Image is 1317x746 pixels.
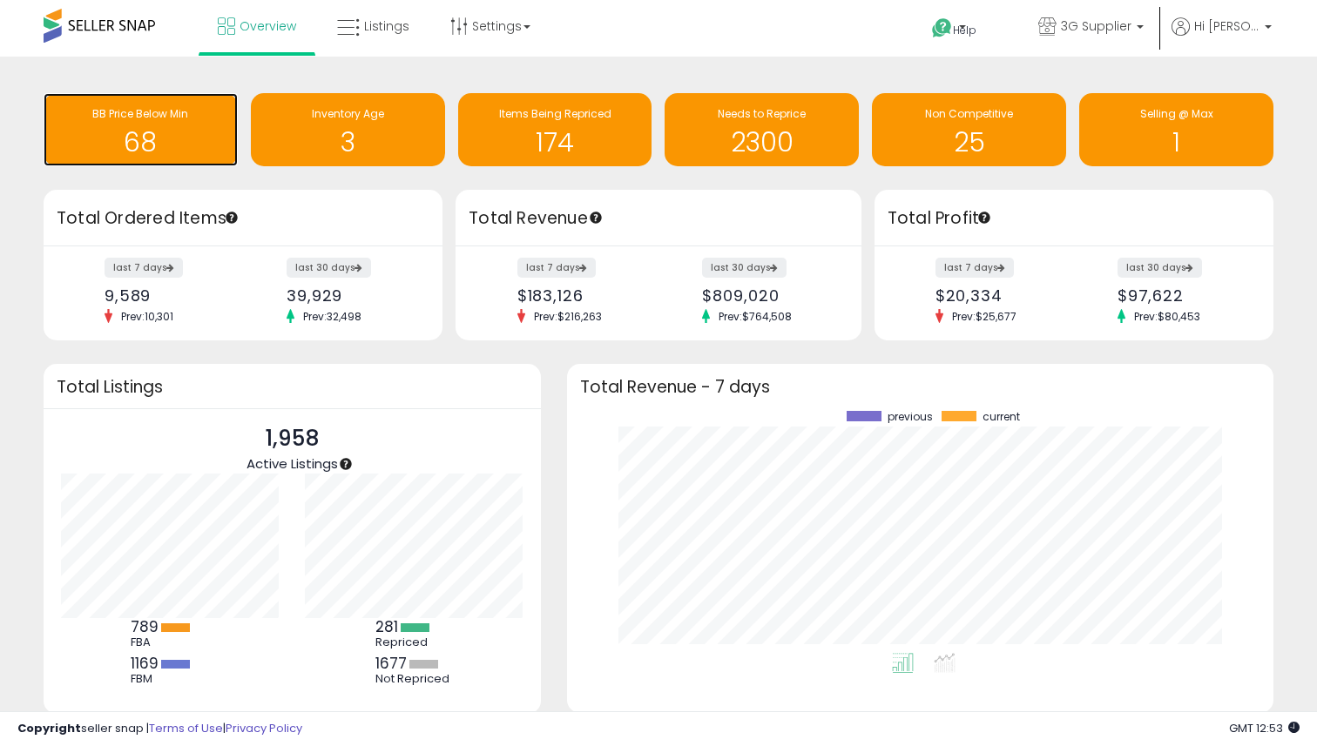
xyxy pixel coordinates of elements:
[1229,720,1300,736] span: 2025-08-17 12:53 GMT
[888,411,933,423] span: previous
[17,721,302,737] div: seller snap | |
[525,309,611,324] span: Prev: $216,263
[251,93,445,166] a: Inventory Age 3
[953,23,976,37] span: Help
[375,635,454,649] div: Repriced
[105,258,183,278] label: last 7 days
[702,286,830,305] div: $809,020
[364,17,409,35] span: Listings
[247,422,338,455] p: 1,958
[131,653,159,674] b: 1169
[1061,17,1131,35] span: 3G Supplier
[888,206,1260,231] h3: Total Profit
[1118,286,1243,305] div: $97,622
[467,128,644,157] h1: 174
[881,128,1057,157] h1: 25
[226,720,302,736] a: Privacy Policy
[149,720,223,736] a: Terms of Use
[580,380,1260,393] h3: Total Revenue - 7 days
[1172,17,1272,57] a: Hi [PERSON_NAME]
[1140,106,1213,121] span: Selling @ Max
[260,128,436,157] h1: 3
[287,258,371,278] label: last 30 days
[375,616,398,637] b: 281
[469,206,848,231] h3: Total Revenue
[57,206,429,231] h3: Total Ordered Items
[224,210,240,225] div: Tooltip anchor
[375,672,454,686] div: Not Repriced
[935,286,1061,305] div: $20,334
[131,672,209,686] div: FBM
[57,380,528,393] h3: Total Listings
[131,616,159,637] b: 789
[872,93,1066,166] a: Non Competitive 25
[943,309,1025,324] span: Prev: $25,677
[458,93,652,166] a: Items Being Repriced 174
[131,635,209,649] div: FBA
[925,106,1013,121] span: Non Competitive
[918,4,1010,57] a: Help
[112,309,182,324] span: Prev: 10,301
[240,17,296,35] span: Overview
[338,456,354,472] div: Tooltip anchor
[517,258,596,278] label: last 7 days
[92,106,188,121] span: BB Price Below Min
[247,454,338,473] span: Active Listings
[294,309,370,324] span: Prev: 32,498
[105,286,230,305] div: 9,589
[499,106,611,121] span: Items Being Repriced
[1125,309,1209,324] span: Prev: $80,453
[935,258,1014,278] label: last 7 days
[1088,128,1265,157] h1: 1
[976,210,992,225] div: Tooltip anchor
[588,210,604,225] div: Tooltip anchor
[1079,93,1273,166] a: Selling @ Max 1
[710,309,800,324] span: Prev: $764,508
[44,93,238,166] a: BB Price Below Min 68
[287,286,412,305] div: 39,929
[312,106,384,121] span: Inventory Age
[673,128,850,157] h1: 2300
[52,128,229,157] h1: 68
[931,17,953,39] i: Get Help
[702,258,787,278] label: last 30 days
[665,93,859,166] a: Needs to Reprice 2300
[17,720,81,736] strong: Copyright
[517,286,645,305] div: $183,126
[1118,258,1202,278] label: last 30 days
[718,106,806,121] span: Needs to Reprice
[375,653,407,674] b: 1677
[983,411,1020,423] span: current
[1194,17,1260,35] span: Hi [PERSON_NAME]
